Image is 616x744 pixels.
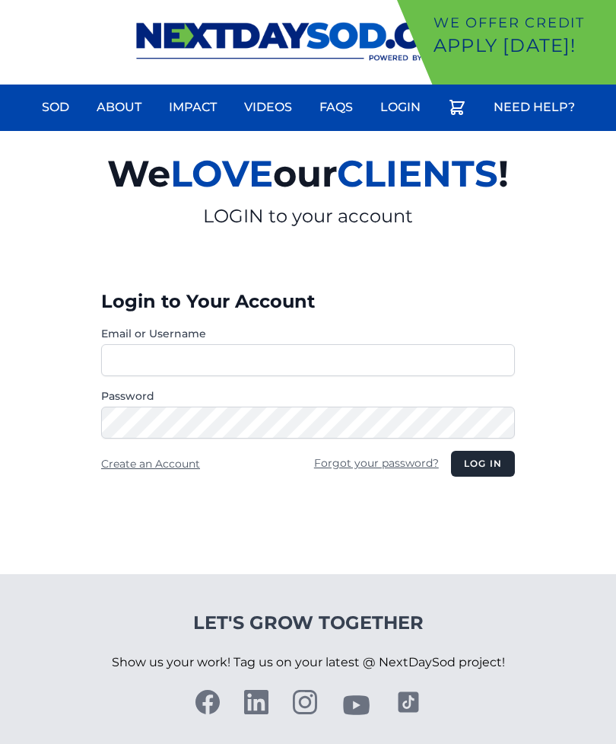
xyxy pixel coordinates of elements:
a: About [87,89,151,126]
p: Apply [DATE]! [433,34,610,58]
label: Password [101,388,515,404]
a: Impact [160,89,226,126]
p: LOGIN to your account [12,204,604,228]
p: We offer Credit [433,12,610,34]
a: Videos [235,89,301,126]
a: Login [371,89,430,126]
a: Need Help? [484,89,584,126]
h4: Let's Grow Together [112,611,505,635]
a: Create an Account [101,457,200,471]
h2: We our ! [12,143,604,204]
button: Log in [451,451,515,477]
a: Sod [33,89,78,126]
h3: Login to Your Account [101,289,515,314]
p: Show us your work! Tag us on your latest @ NextDaySod project! [112,635,505,690]
label: Email or Username [101,326,515,341]
a: FAQs [310,89,362,126]
a: Forgot your password? [314,456,439,470]
span: CLIENTS [337,152,498,196]
span: LOVE [170,152,273,196]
